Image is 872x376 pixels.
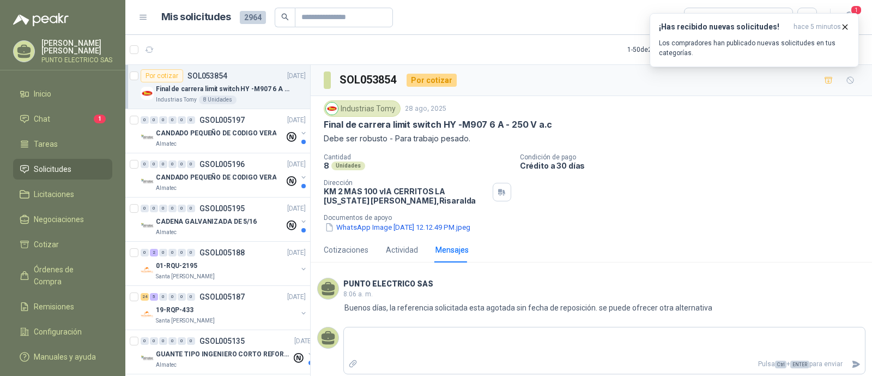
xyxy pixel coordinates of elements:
div: Actividad [386,244,418,256]
a: Inicio [13,83,112,104]
p: Industrias Tomy [156,96,197,104]
span: Órdenes de Compra [34,264,102,288]
span: Manuales y ayuda [34,351,96,363]
p: GSOL005187 [199,293,245,301]
p: CANDADO PEQUEÑO DE CODIGO VERA [156,172,276,183]
p: Dirección [324,179,488,187]
div: 1 - 50 de 2570 [627,41,698,58]
p: CADENA GALVANIZADA DE 5/16 [156,217,257,227]
p: [DATE] [287,115,306,126]
div: 0 [159,337,167,345]
span: search [281,13,289,21]
button: Enviar [847,355,865,374]
div: 0 [150,116,158,124]
img: Company Logo [141,352,154,365]
a: Negociaciones [13,209,112,230]
div: 0 [159,293,167,301]
a: Cotizar [13,234,112,255]
div: 24 [141,293,149,301]
div: 0 [178,116,186,124]
div: 0 [187,249,195,256]
span: Negociaciones [34,213,84,225]
div: 0 [168,116,177,124]
div: 0 [168,205,177,212]
p: [DATE] [287,248,306,258]
img: Company Logo [141,175,154,188]
div: Cotizaciones [324,244,368,256]
a: Tareas [13,134,112,154]
p: Final de carrera limit switch HY -M907 6 A - 250 V a.c [324,119,552,130]
span: 1 [850,5,862,15]
span: Configuración [34,326,82,338]
span: Cotizar [34,238,59,250]
a: Chat1 [13,109,112,129]
div: 0 [150,160,158,168]
p: PUNTO ELECTRICO SAS [41,57,112,63]
img: Company Logo [326,103,338,115]
p: Los compradores han publicado nuevas solicitudes en tus categorías. [659,38,850,58]
a: 0 2 0 0 0 0 GSOL005188[DATE] Company Logo01-RQU-2195Santa [PERSON_NAME] [141,246,308,281]
a: Licitaciones [13,184,112,205]
div: 0 [168,293,177,301]
p: Final de carrera limit switch HY -M907 6 A - 250 V a.c [156,84,292,94]
a: Manuales y ayuda [13,347,112,367]
div: 0 [178,249,186,256]
p: [DATE] [287,204,306,214]
div: 0 [159,249,167,256]
p: 8 [324,161,329,170]
p: 19-RQP-433 [156,305,193,315]
div: 0 [178,160,186,168]
img: Logo peakr [13,13,69,26]
span: Remisiones [34,301,74,313]
p: Almatec [156,140,177,148]
p: Almatec [156,228,177,237]
span: Inicio [34,88,51,100]
div: 0 [141,249,149,256]
span: ENTER [790,361,809,368]
p: [DATE] [287,71,306,81]
div: Por cotizar [141,69,183,82]
div: Por cotizar [407,74,457,87]
p: KM 2 MAS 100 vIA CERRITOS LA [US_STATE] [PERSON_NAME] , Risaralda [324,187,488,205]
div: 2 [150,249,158,256]
p: Pulsa + para enviar [362,355,847,374]
img: Company Logo [141,131,154,144]
img: Company Logo [141,87,154,100]
div: Industrias Tomy [324,100,401,117]
span: Chat [34,113,50,125]
div: 0 [187,293,195,301]
p: SOL053854 [187,72,227,80]
p: Documentos de apoyo [324,214,868,222]
div: 5 [150,293,158,301]
a: 0 0 0 0 0 0 GSOL005135[DATE] Company LogoGUANTE TIPO INGENIERO CORTO REFORZADOAlmatec [141,335,315,369]
p: 01-RQU-2195 [156,261,197,271]
div: 0 [187,205,195,212]
span: Ctrl [775,361,786,368]
p: GSOL005188 [199,249,245,256]
a: 0 0 0 0 0 0 GSOL005195[DATE] Company LogoCADENA GALVANIZADA DE 5/16Almatec [141,202,308,237]
div: 0 [178,205,186,212]
p: GSOL005196 [199,160,245,168]
div: 0 [159,205,167,212]
a: 0 0 0 0 0 0 GSOL005197[DATE] Company LogoCANDADO PEQUEÑO DE CODIGO VERAAlmatec [141,114,308,148]
label: Adjuntar archivos [344,355,362,374]
div: 0 [159,160,167,168]
div: 0 [178,293,186,301]
div: 0 [150,205,158,212]
a: Remisiones [13,296,112,317]
div: Unidades [331,162,365,170]
a: 0 0 0 0 0 0 GSOL005196[DATE] Company LogoCANDADO PEQUEÑO DE CODIGO VERAAlmatec [141,158,308,193]
h3: SOL053854 [340,71,398,88]
div: 0 [141,116,149,124]
p: [PERSON_NAME] [PERSON_NAME] [41,39,112,55]
div: 0 [168,249,177,256]
span: Licitaciones [34,188,74,200]
div: 8 Unidades [199,96,237,104]
p: Debe ser robusto - Para trabajo pesado. [324,133,859,145]
p: CANDADO PEQUEÑO DE CODIGO VERA [156,128,276,139]
div: 0 [168,160,177,168]
span: Solicitudes [34,163,71,175]
p: Buenos días, la referencia solicitada esta agotada sin fecha de reposición. se puede ofrecer otra... [344,302,712,314]
p: Santa [PERSON_NAME] [156,317,215,325]
button: 1 [839,8,859,27]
